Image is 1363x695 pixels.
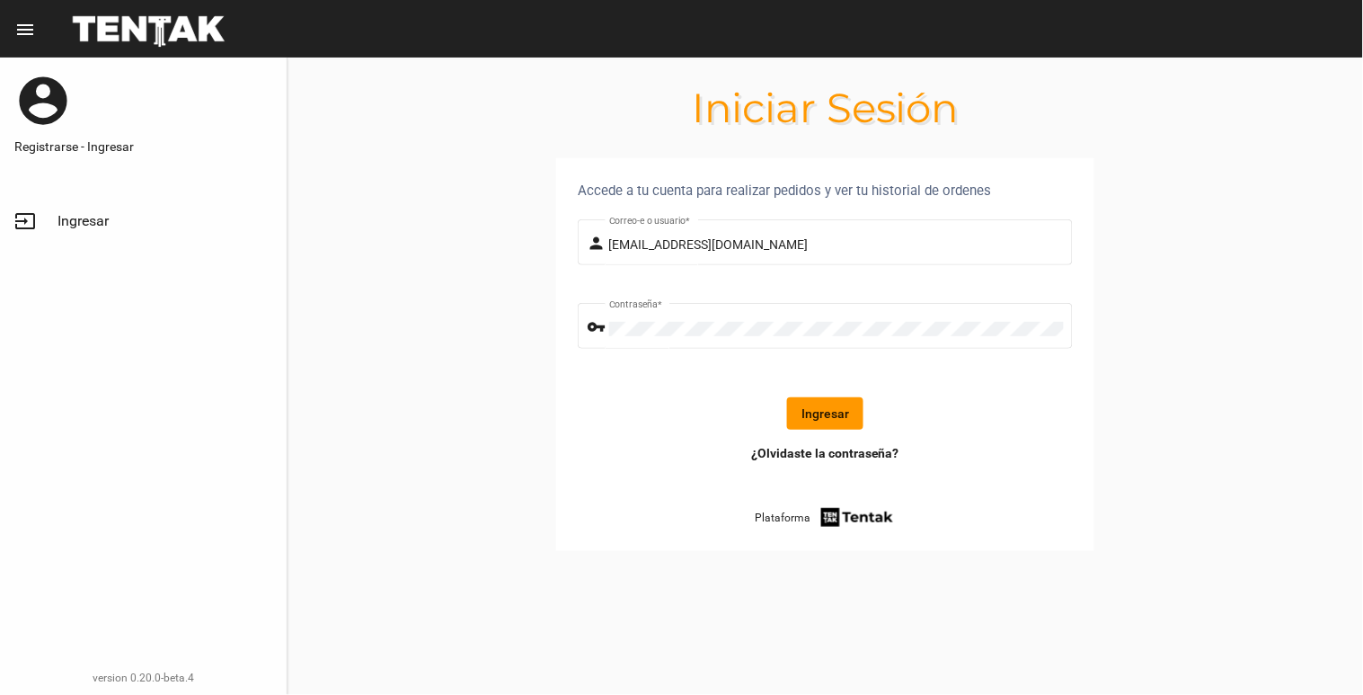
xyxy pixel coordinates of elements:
img: tentak-firm.png [819,505,896,530]
span: Ingresar [58,212,109,230]
span: Plataforma [755,509,810,527]
mat-icon: account_circle [14,72,72,129]
mat-icon: input [14,210,36,232]
mat-icon: menu [14,19,36,40]
div: Accede a tu cuenta para realizar pedidos y ver tu historial de ordenes [578,180,1073,201]
div: version 0.20.0-beta.4 [14,669,272,687]
mat-icon: person [588,233,609,254]
mat-icon: vpn_key [588,316,609,338]
a: ¿Olvidaste la contraseña? [751,444,899,462]
a: Plataforma [755,505,896,530]
a: Registrarse - Ingresar [14,138,272,156]
button: Ingresar [787,397,863,430]
h1: Iniciar Sesión [288,94,1363,122]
